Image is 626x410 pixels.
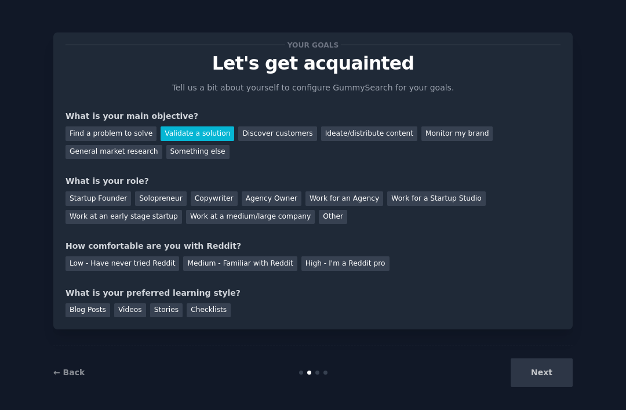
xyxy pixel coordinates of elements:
div: High - I'm a Reddit pro [301,256,390,271]
div: What is your role? [65,175,561,187]
div: Copywriter [191,191,238,206]
span: Your goals [285,39,341,51]
div: Blog Posts [65,303,110,318]
div: Something else [166,145,230,159]
div: Work for an Agency [305,191,383,206]
div: Ideate/distribute content [321,126,417,141]
div: Medium - Familiar with Reddit [183,256,297,271]
div: Other [319,210,347,224]
div: Solopreneur [135,191,186,206]
div: Discover customers [238,126,316,141]
div: Stories [150,303,183,318]
div: Work at a medium/large company [186,210,315,224]
div: General market research [65,145,162,159]
div: Low - Have never tried Reddit [65,256,179,271]
div: Agency Owner [242,191,301,206]
div: How comfortable are you with Reddit? [65,240,561,252]
div: Work at an early stage startup [65,210,182,224]
div: Videos [114,303,146,318]
div: Checklists [187,303,231,318]
div: Validate a solution [161,126,234,141]
a: ← Back [53,368,85,377]
div: What is your main objective? [65,110,561,122]
p: Let's get acquainted [65,53,561,74]
div: Startup Founder [65,191,131,206]
div: What is your preferred learning style? [65,287,561,299]
div: Work for a Startup Studio [387,191,485,206]
div: Find a problem to solve [65,126,156,141]
div: Monitor my brand [421,126,493,141]
p: Tell us a bit about yourself to configure GummySearch for your goals. [167,82,459,94]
